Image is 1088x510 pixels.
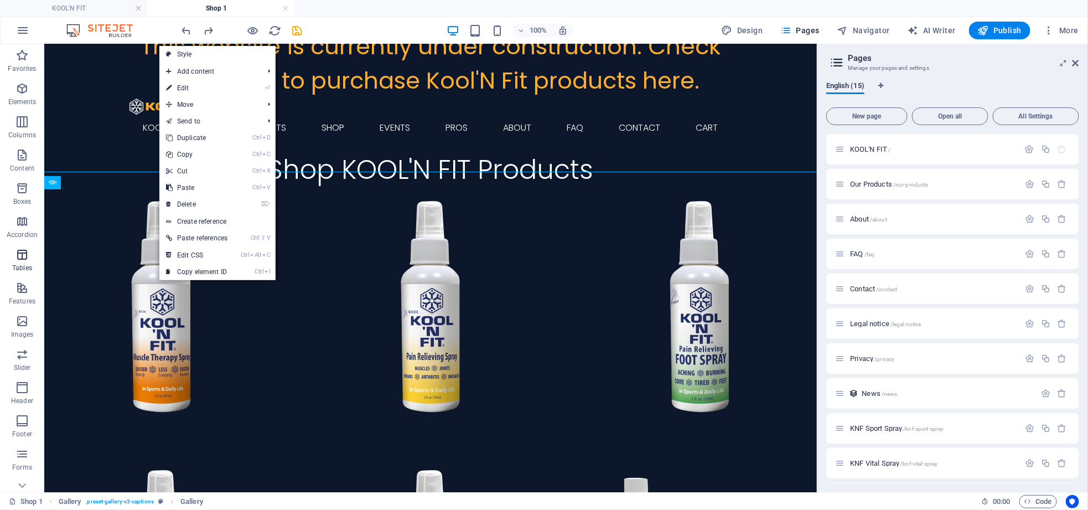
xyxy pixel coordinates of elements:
span: English (15) [826,79,864,95]
div: This layout is used as a template for all items (e.g. a blog post) of this collection. The conten... [849,389,858,398]
i: Save (Ctrl+S) [291,24,304,37]
span: Click to open page [850,459,937,467]
div: Remove [1058,424,1067,433]
div: Remove [1058,459,1067,468]
button: redo [202,24,215,37]
div: Settings [1025,145,1034,154]
p: Forms [12,463,32,472]
span: / [889,147,891,153]
a: ⏎Edit [159,80,234,96]
span: Click to open page [850,215,887,223]
p: Footer [12,430,32,439]
span: Add content [159,63,259,80]
span: Move [159,96,259,113]
span: Click to open page [850,285,897,293]
a: Ctrl⇧VPaste references [159,230,234,246]
i: X [262,167,270,174]
div: Duplicate [1041,249,1050,259]
i: I [265,268,270,275]
div: Remove [1058,249,1067,259]
div: KNF Vital Spray/knf-vital-spray [847,460,1019,467]
i: Ctrl [253,151,262,158]
a: CtrlXCut [159,163,234,179]
div: Settings [1025,459,1034,468]
span: /our-products [893,182,929,188]
span: Pages [780,25,819,36]
span: Click to open page [862,389,897,398]
p: Boxes [13,197,32,206]
p: Tables [12,264,32,272]
a: CtrlCCopy [159,146,234,163]
img: Editor Logo [64,24,147,37]
div: Language Tabs [826,82,1079,103]
button: 100% [513,24,552,37]
div: News/news [858,390,1035,397]
div: KOOL'N FIT/ [847,146,1019,153]
span: Open all [917,113,983,120]
div: FAQ/faq [847,250,1019,257]
i: Redo: Add element (Ctrl+Y, ⌘+Y) [203,24,215,37]
nav: breadcrumb [59,495,203,508]
span: All Settings [998,113,1074,120]
span: Click to select. Double-click to edit [180,495,203,508]
button: Code [1019,495,1057,508]
button: Usercentrics [1066,495,1079,508]
div: Settings [1025,424,1034,433]
p: Content [10,164,34,173]
span: /knf-vital-spray [900,461,937,467]
div: Settings [1025,214,1034,224]
div: Settings [1025,284,1034,293]
div: Remove [1058,284,1067,293]
button: undo [180,24,193,37]
button: New page [826,107,908,125]
span: Click to open page [850,424,944,432]
span: /about [870,217,887,223]
i: D [262,134,270,141]
span: Click to open page [850,250,874,258]
span: Design [722,25,763,36]
div: Settings [1025,319,1034,328]
div: The startpage cannot be deleted [1058,145,1067,154]
p: Columns [8,131,36,140]
div: Design (Ctrl+Alt+Y) [717,22,768,39]
span: /knf-sport-spray [903,426,944,432]
a: CtrlVPaste [159,179,234,196]
h2: Pages [848,53,1079,63]
span: /news [882,391,898,397]
div: Remove [1058,179,1067,189]
p: Favorites [8,64,36,73]
span: Code [1024,495,1052,508]
span: 00 00 [993,495,1010,508]
span: Click to select. Double-click to edit [59,495,81,508]
i: ⇧ [261,234,266,241]
div: Duplicate [1041,354,1050,363]
span: /privacy [874,356,894,362]
a: ⌦Delete [159,196,234,213]
div: Remove [1058,214,1067,224]
div: Settings [1025,179,1034,189]
div: Duplicate [1041,145,1050,154]
i: C [262,251,270,259]
span: AI Writer [908,25,956,36]
div: Privacy/privacy [847,355,1019,362]
p: Features [9,297,35,306]
span: More [1044,25,1079,36]
p: Accordion [7,230,38,239]
span: New page [831,113,903,120]
a: CtrlDDuplicate [159,130,234,146]
div: Duplicate [1041,459,1050,468]
div: Duplicate [1041,319,1050,328]
p: Elements [8,97,37,106]
span: Click to open page [850,320,921,328]
a: Style [159,46,276,63]
h6: Session time [981,495,1011,508]
p: Images [11,330,34,339]
i: Reload page [269,24,282,37]
span: /legal-notice [890,321,921,327]
div: Settings [1041,389,1050,398]
i: Ctrl [251,234,260,241]
div: Remove [1058,389,1067,398]
button: Navigator [833,22,894,39]
i: This element is a customizable preset [158,498,163,504]
h6: 100% [530,24,547,37]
